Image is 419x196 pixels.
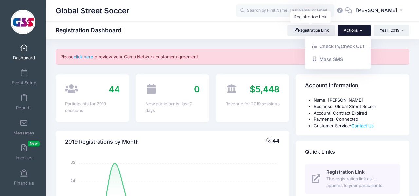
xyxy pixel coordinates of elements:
[314,116,400,123] li: Payments: Connected
[225,101,280,107] div: Revenue for 2019 sessions
[314,103,400,110] li: Business: Global Street Soccer
[314,110,400,116] li: Account: Contract Expired
[11,10,35,34] img: Global Street Soccer
[308,40,367,53] a: Check In/Check Out
[305,143,335,162] h4: Quick Links
[71,159,75,165] tspan: 32
[351,123,374,128] a: Contact Us
[374,25,409,36] button: Year: 2019
[305,36,371,70] div: Actions
[356,7,397,14] span: [PERSON_NAME]
[16,105,32,111] span: Reports
[9,166,40,189] a: Financials
[65,133,139,151] h4: 2019 Registrations by Month
[9,141,40,164] a: InvoicesNew
[16,155,32,161] span: Invoices
[9,116,40,139] a: Messages
[352,3,409,18] button: [PERSON_NAME]
[380,28,400,33] span: Year: 2019
[314,97,400,104] li: Name: [PERSON_NAME]
[305,164,400,194] a: Registration Link The registration link as it appears to your participants.
[74,54,93,59] a: click here
[13,130,34,136] span: Messages
[314,123,400,129] li: Customer Service:
[9,91,40,114] a: Reports
[250,84,280,94] span: $5,448
[338,25,371,36] button: Actions
[194,84,200,94] span: 0
[70,178,75,184] tspan: 24
[305,76,358,95] h4: Account Information
[272,137,280,144] span: 44
[145,101,200,114] div: New participants: last 7 days
[56,27,127,34] h1: Registration Dashboard
[236,4,334,17] input: Search by First Name, Last Name, or Email...
[56,3,129,18] h1: Global Street Soccer
[109,84,120,94] span: 44
[13,55,35,61] span: Dashboard
[56,49,409,65] div: Please to review your Camp Network customer agreement.
[290,11,331,23] div: Registration Link
[12,80,36,86] span: Event Setup
[326,176,392,188] span: The registration link as it appears to your participants.
[28,141,40,146] span: New
[308,53,367,65] a: Mass SMS
[14,180,34,186] span: Financials
[65,101,119,114] div: Participants for 2019 sessions
[9,41,40,63] a: Dashboard
[287,25,335,36] a: Registration Link
[326,169,365,175] span: Registration Link
[9,66,40,89] a: Event Setup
